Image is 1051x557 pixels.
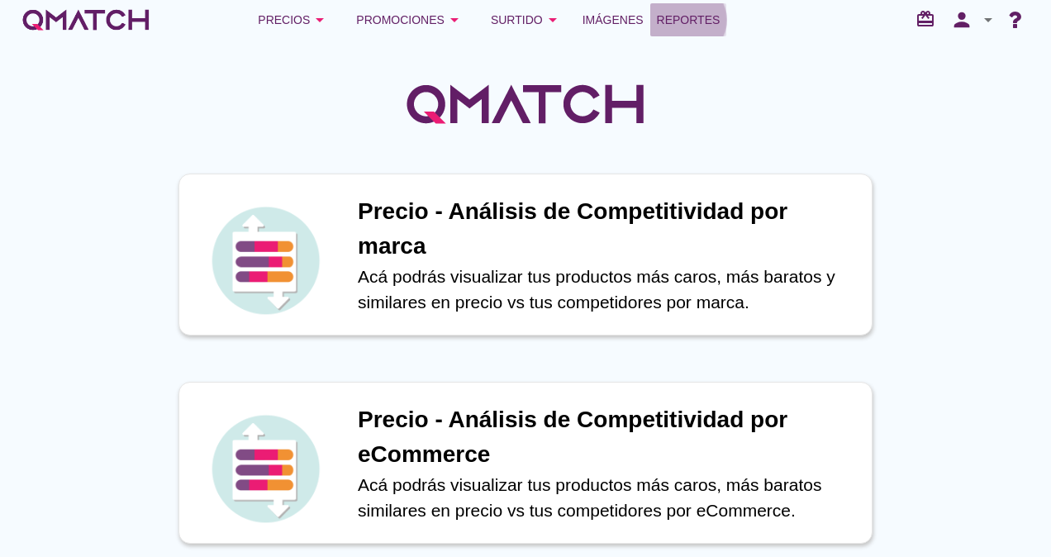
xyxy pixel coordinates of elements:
[915,9,942,29] i: redeem
[155,382,896,544] a: iconPrecio - Análisis de Competitividad por eCommerceAcá podrás visualizar tus productos más caro...
[245,3,343,36] button: Precios
[343,3,478,36] button: Promociones
[650,3,727,36] a: Reportes
[310,10,330,30] i: arrow_drop_down
[657,10,720,30] span: Reportes
[258,10,330,30] div: Precios
[978,10,998,30] i: arrow_drop_down
[358,472,855,524] p: Acá podrás visualizar tus productos más caros, más baratos similares en precio vs tus competidore...
[445,10,464,30] i: arrow_drop_down
[358,402,855,472] h1: Precio - Análisis de Competitividad por eCommerce
[358,264,855,316] p: Acá podrás visualizar tus productos más caros, más baratos y similares en precio vs tus competido...
[207,411,323,526] img: icon
[155,174,896,336] a: iconPrecio - Análisis de Competitividad por marcaAcá podrás visualizar tus productos más caros, m...
[402,63,649,145] img: QMatchLogo
[478,3,576,36] button: Surtido
[576,3,650,36] a: Imágenes
[207,202,323,318] img: icon
[491,10,563,30] div: Surtido
[583,10,644,30] span: Imágenes
[356,10,464,30] div: Promociones
[945,8,978,31] i: person
[20,3,152,36] a: white-qmatch-logo
[358,194,855,264] h1: Precio - Análisis de Competitividad por marca
[543,10,563,30] i: arrow_drop_down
